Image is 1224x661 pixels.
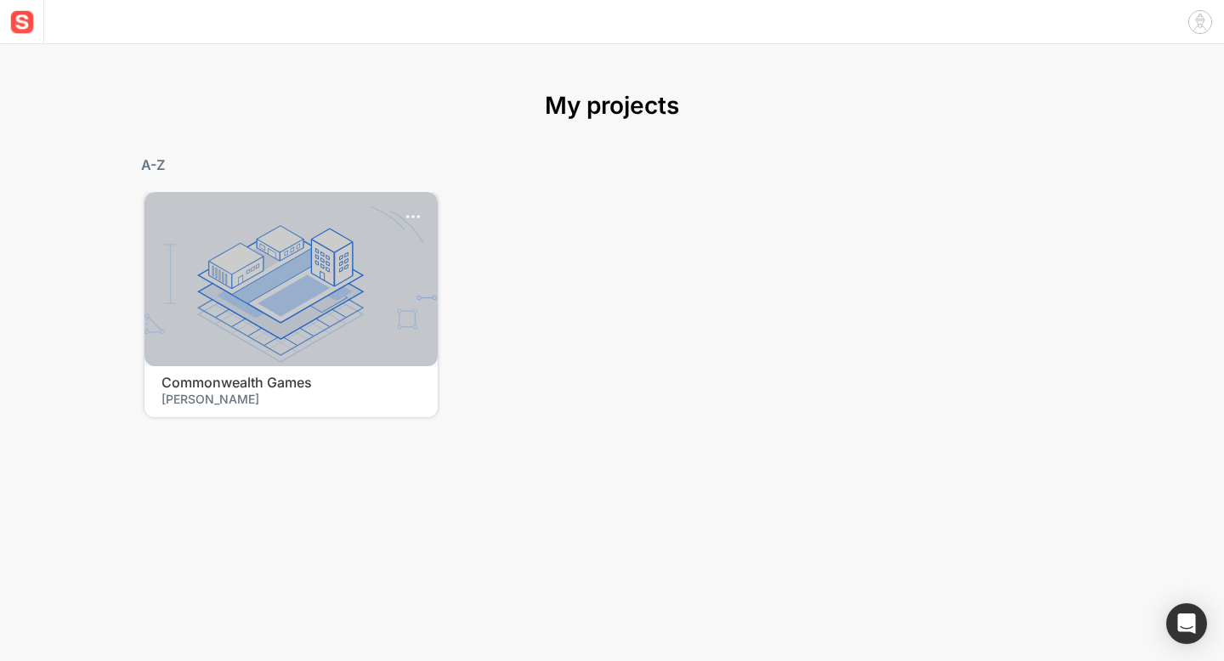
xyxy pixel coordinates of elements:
span: [PERSON_NAME] [161,391,421,407]
img: sensat [7,7,37,37]
h1: My projects [545,92,679,121]
div: A-Z [141,155,165,175]
h4: Commonwealth Games [161,375,421,391]
div: Open Intercom Messenger [1166,603,1207,644]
